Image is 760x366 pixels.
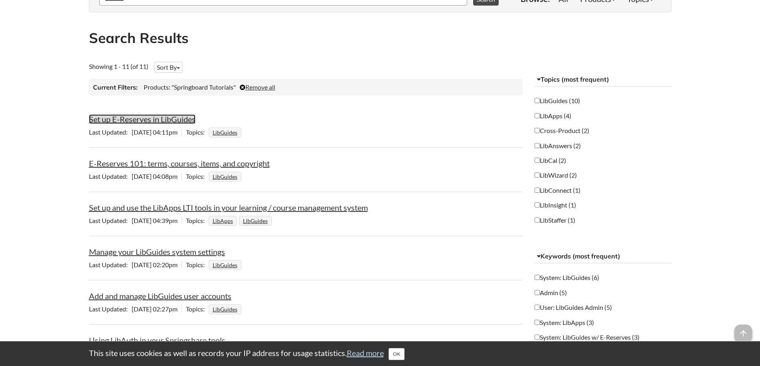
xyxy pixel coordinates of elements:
[89,203,368,212] a: Set up and use the LibApps LTI tools in your learning / course management system
[209,305,243,313] ul: Topics
[535,201,576,209] label: LibInsight (1)
[535,333,640,342] label: System: LibGuides w/ E-Reserves (3)
[535,288,567,297] label: Admin (5)
[211,303,239,315] a: LibGuides
[211,171,239,182] a: LibGuides
[211,259,239,271] a: LibGuides
[186,305,209,313] span: Topics
[186,261,209,268] span: Topics
[535,158,540,163] input: LibCal (2)
[89,114,195,124] a: Set up E-Reserves in LibGuides
[89,261,182,268] span: [DATE] 02:20pm
[535,273,599,282] label: System: LibGuides (6)
[535,98,540,103] input: LibGuides (10)
[535,96,580,105] label: LibGuides (10)
[535,172,540,178] input: LibWizard (2)
[209,261,243,268] ul: Topics
[535,217,540,223] input: LibStaffer (1)
[186,172,209,180] span: Topics
[734,325,752,335] a: arrow_upward
[144,83,170,91] span: Products:
[89,335,225,345] a: Using LibAuth in your Springshare tools
[535,335,540,340] input: System: LibGuides w/ E-Reserves (3)
[347,348,384,358] a: Read more
[535,141,581,150] label: LibAnswers (2)
[211,215,234,227] a: LibApps
[89,291,231,301] a: Add and manage LibGuides user accounts
[81,347,679,360] div: This site uses cookies as well as records your IP address for usage statistics.
[89,28,671,48] h2: Search Results
[89,63,148,70] span: Showing 1 - 11 (of 11)
[242,215,269,227] a: LibGuides
[89,217,182,224] span: [DATE] 04:39pm
[89,305,132,313] span: Last Updated
[389,348,405,360] button: Close
[209,172,243,180] ul: Topics
[535,112,571,120] label: LibApps (4)
[89,217,132,224] span: Last Updated
[93,83,138,92] h3: Current Filters
[734,325,752,342] span: arrow_upward
[535,156,566,165] label: LibCal (2)
[209,217,274,224] ul: Topics
[89,172,182,180] span: [DATE] 04:08pm
[186,217,209,224] span: Topics
[89,247,225,256] a: Manage your LibGuides system settings
[535,216,575,225] label: LibStaffer (1)
[209,128,243,136] ul: Topics
[172,83,236,91] span: "Springboard Tutorials"
[535,303,612,312] label: User: LibGuides Admin (5)
[535,186,580,195] label: LibConnect (1)
[535,126,589,135] label: Cross-Product (2)
[535,320,540,325] input: System: LibApps (3)
[535,202,540,207] input: LibInsight (1)
[240,83,275,91] a: Remove all
[211,127,239,138] a: LibGuides
[535,113,540,118] input: LibApps (4)
[535,249,671,264] button: Keywords (most frequent)
[89,172,132,180] span: Last Updated
[535,318,594,327] label: System: LibApps (3)
[535,305,540,310] input: User: LibGuides Admin (5)
[154,62,182,73] button: Sort By
[89,159,270,168] a: E-Reserves 101: terms, courses, items, and copyright
[535,128,540,133] input: Cross-Product (2)
[89,128,182,136] span: [DATE] 04:11pm
[535,143,540,148] input: LibAnswers (2)
[186,128,209,136] span: Topics
[535,171,577,180] label: LibWizard (2)
[89,128,132,136] span: Last Updated
[535,72,671,87] button: Topics (most frequent)
[89,305,182,313] span: [DATE] 02:27pm
[89,261,132,268] span: Last Updated
[535,290,540,295] input: Admin (5)
[535,188,540,193] input: LibConnect (1)
[535,275,540,280] input: System: LibGuides (6)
